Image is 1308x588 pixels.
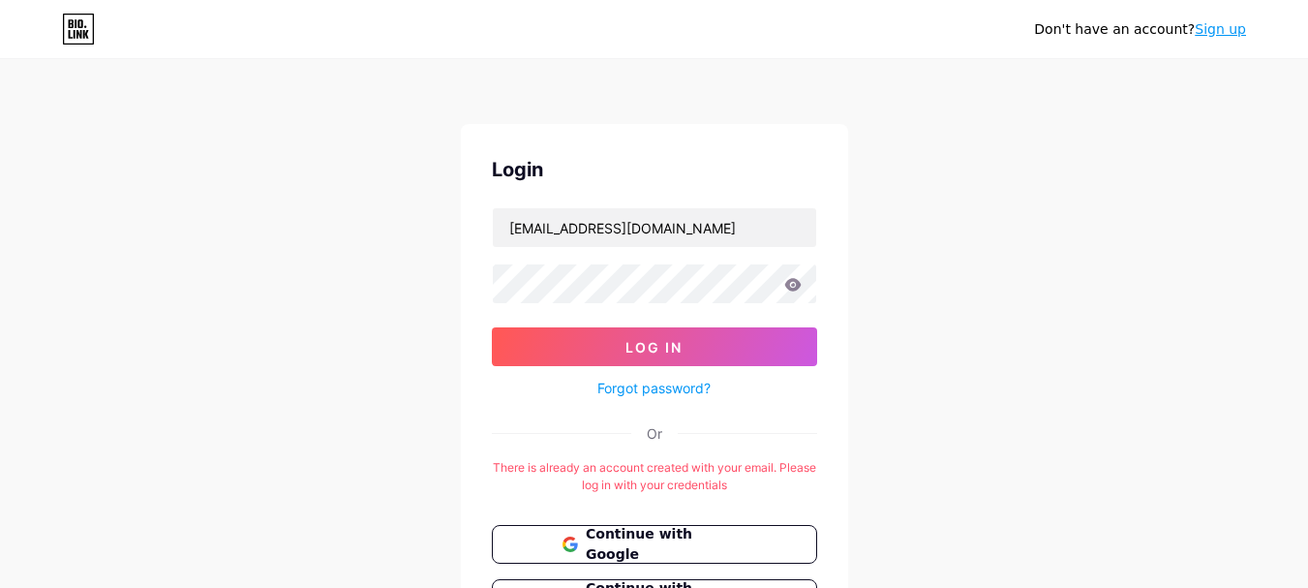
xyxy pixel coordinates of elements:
a: Sign up [1195,21,1246,37]
div: Don't have an account? [1034,19,1246,40]
div: There is already an account created with your email. Please log in with your credentials [492,459,817,494]
input: Username [493,208,816,247]
div: Login [492,155,817,184]
span: Continue with Google [586,524,745,565]
button: Log In [492,327,817,366]
div: Or [647,423,662,444]
span: Log In [625,339,683,356]
a: Forgot password? [597,378,711,398]
button: Continue with Google [492,525,817,564]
